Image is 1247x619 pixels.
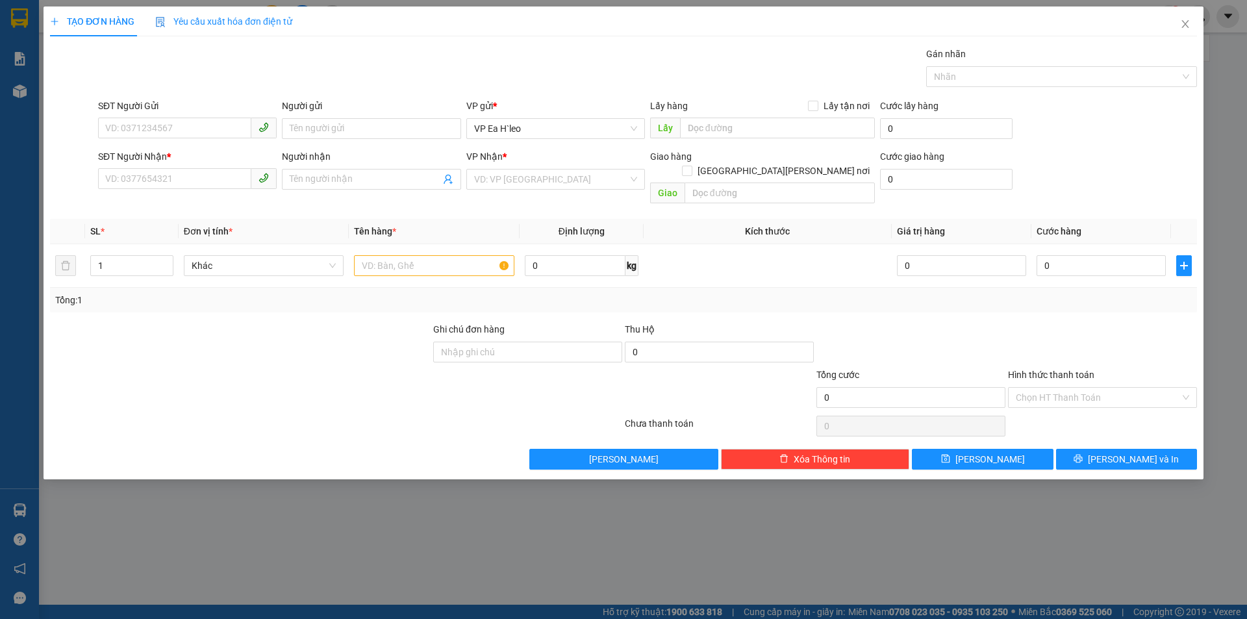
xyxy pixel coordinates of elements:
[98,99,277,113] div: SĐT Người Gửi
[880,169,1013,190] input: Cước giao hàng
[912,449,1053,470] button: save[PERSON_NAME]
[818,99,875,113] span: Lấy tận nơi
[880,118,1013,139] input: Cước lấy hàng
[192,256,336,275] span: Khác
[623,416,815,439] div: Chưa thanh toán
[650,101,688,111] span: Lấy hàng
[926,49,966,59] label: Gán nhãn
[282,149,460,164] div: Người nhận
[433,342,622,362] input: Ghi chú đơn hàng
[443,174,453,184] span: user-add
[794,452,850,466] span: Xóa Thông tin
[529,449,718,470] button: [PERSON_NAME]
[650,118,680,138] span: Lấy
[941,454,950,464] span: save
[745,226,790,236] span: Kích thước
[354,255,514,276] input: VD: Bàn, Ghế
[50,16,134,27] span: TẠO ĐƠN HÀNG
[680,118,875,138] input: Dọc đường
[55,255,76,276] button: delete
[816,370,859,380] span: Tổng cước
[55,293,481,307] div: Tổng: 1
[897,226,945,236] span: Giá trị hàng
[1056,449,1197,470] button: printer[PERSON_NAME] và In
[1088,452,1179,466] span: [PERSON_NAME] và In
[1037,226,1081,236] span: Cước hàng
[1177,260,1191,271] span: plus
[721,449,910,470] button: deleteXóa Thông tin
[650,151,692,162] span: Giao hàng
[880,151,944,162] label: Cước giao hàng
[650,183,685,203] span: Giao
[466,99,645,113] div: VP gửi
[625,255,638,276] span: kg
[258,122,269,133] span: phone
[50,17,59,26] span: plus
[685,183,875,203] input: Dọc đường
[1180,19,1190,29] span: close
[184,226,233,236] span: Đơn vị tính
[354,226,396,236] span: Tên hàng
[1074,454,1083,464] span: printer
[955,452,1025,466] span: [PERSON_NAME]
[692,164,875,178] span: [GEOGRAPHIC_DATA][PERSON_NAME] nơi
[466,151,503,162] span: VP Nhận
[559,226,605,236] span: Định lượng
[625,324,655,335] span: Thu Hộ
[90,226,101,236] span: SL
[282,99,460,113] div: Người gửi
[779,454,788,464] span: delete
[155,16,292,27] span: Yêu cầu xuất hóa đơn điện tử
[897,255,1026,276] input: 0
[433,324,505,335] label: Ghi chú đơn hàng
[474,119,637,138] span: VP Ea H`leo
[98,149,277,164] div: SĐT Người Nhận
[1176,255,1192,276] button: plus
[258,173,269,183] span: phone
[1167,6,1203,43] button: Close
[880,101,938,111] label: Cước lấy hàng
[589,452,659,466] span: [PERSON_NAME]
[1008,370,1094,380] label: Hình thức thanh toán
[155,17,166,27] img: icon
